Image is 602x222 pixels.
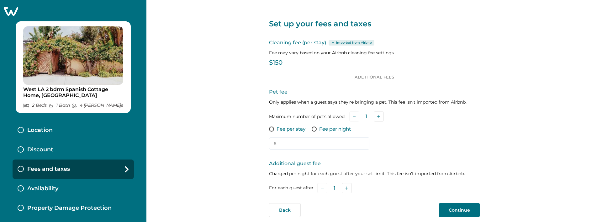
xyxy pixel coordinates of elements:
[342,183,352,193] button: Add
[366,113,367,120] p: 1
[349,111,359,122] button: Subtract
[27,185,58,192] p: Availability
[27,166,70,173] p: Fees and taxes
[334,185,335,191] p: 1
[71,103,123,108] p: 4 [PERSON_NAME] s
[269,19,480,29] p: Set up your fees and taxes
[23,86,123,99] p: West LA 2 bdrm Spanish Cottage Home, [GEOGRAPHIC_DATA]
[374,111,384,122] button: Add
[336,40,372,45] p: Imported from Airbnb
[352,74,397,79] p: Additional Fees
[23,26,123,85] img: propertyImage_West LA 2 bdrm Spanish Cottage Home, Gated Yard
[27,146,53,153] p: Discount
[319,126,351,132] p: Fee per night
[269,88,480,96] p: Pet fee
[48,103,70,108] p: 1 Bath
[269,113,346,120] label: Maximum number of pets allowed:
[269,185,314,191] label: For each guest after
[23,103,47,108] p: 2 Bed s
[269,99,480,105] p: Only applies when a guest says they're bringing a pet. This fee isn't imported from Airbnb.
[269,39,480,46] p: Cleaning fee (per stay)
[269,60,480,66] p: $150
[277,126,305,132] p: Fee per stay
[269,203,301,217] button: Back
[269,50,480,56] p: Fee may vary based on your Airbnb cleaning fee settings
[317,183,327,193] button: Subtract
[269,171,480,177] p: Charged per night for each guest after your set limit. This fee isn't imported from Airbnb.
[27,127,53,134] p: Location
[439,203,480,217] button: Continue
[27,205,112,212] p: Property Damage Protection
[269,160,480,167] p: Additional guest fee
